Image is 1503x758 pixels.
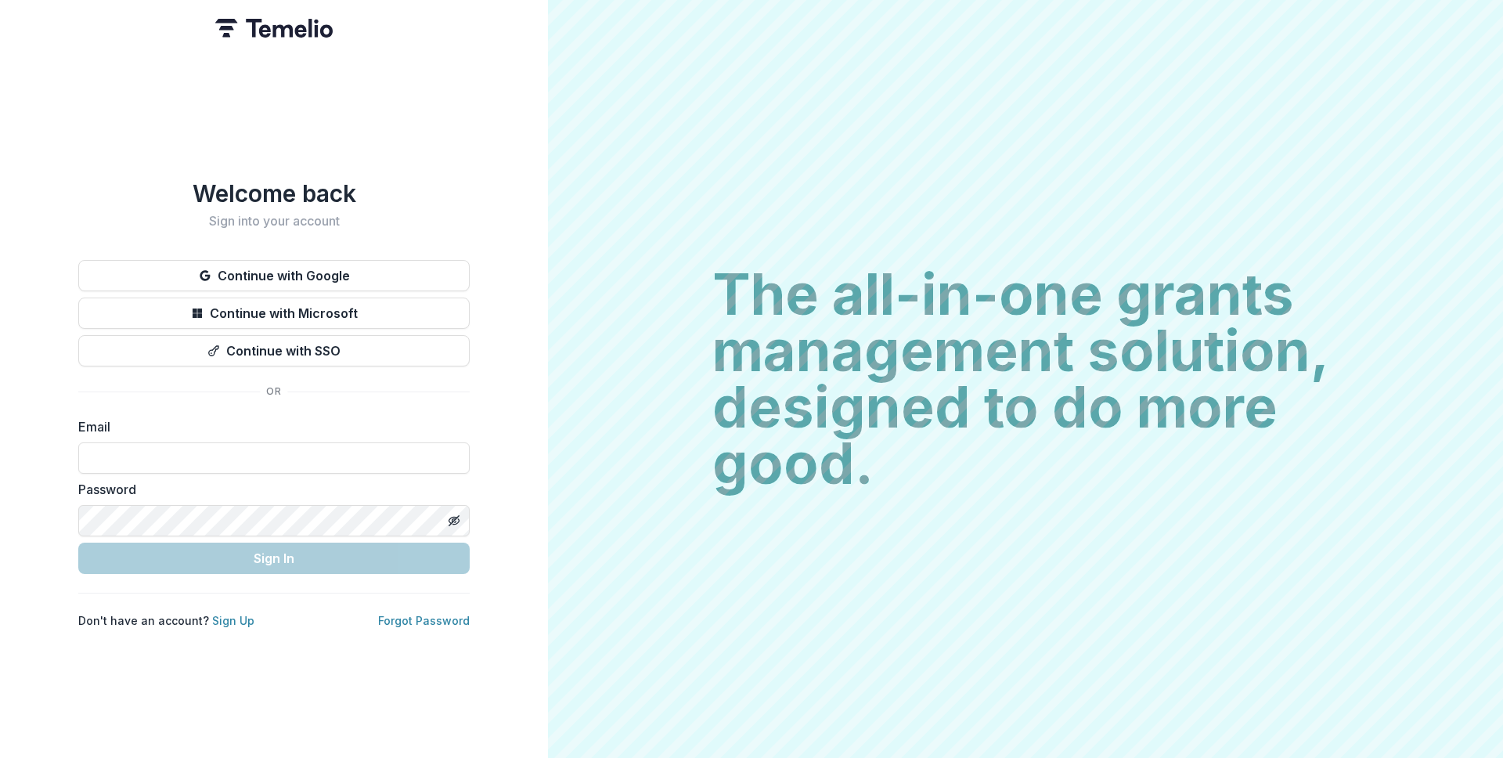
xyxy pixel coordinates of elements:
[378,614,470,627] a: Forgot Password
[78,543,470,574] button: Sign In
[215,19,333,38] img: Temelio
[78,260,470,291] button: Continue with Google
[78,179,470,208] h1: Welcome back
[442,508,467,533] button: Toggle password visibility
[78,480,460,499] label: Password
[212,614,254,627] a: Sign Up
[78,612,254,629] p: Don't have an account?
[78,335,470,366] button: Continue with SSO
[78,417,460,436] label: Email
[78,214,470,229] h2: Sign into your account
[78,298,470,329] button: Continue with Microsoft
